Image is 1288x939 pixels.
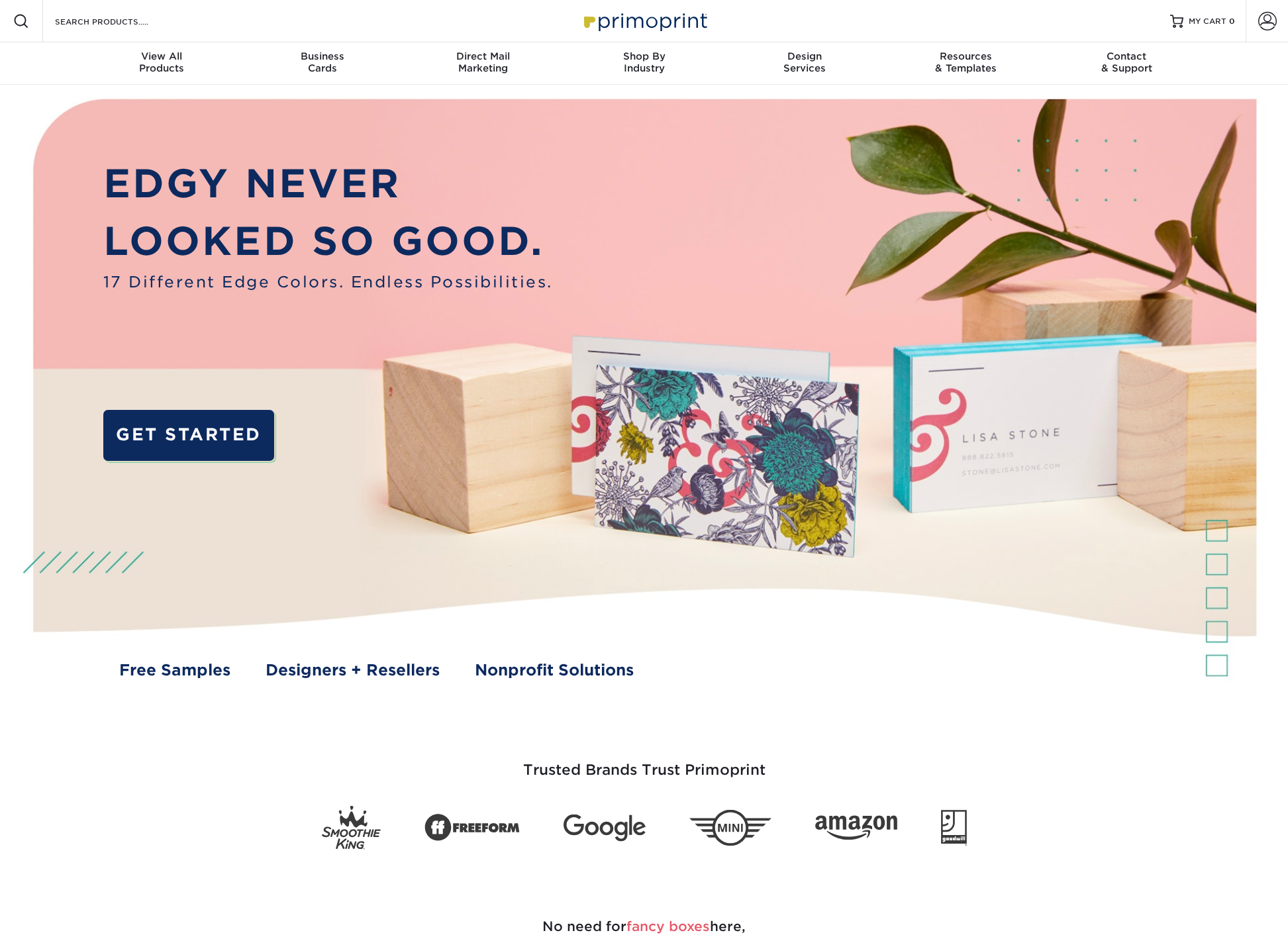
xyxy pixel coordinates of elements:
a: Resources& Templates [885,42,1046,85]
a: Shop ByIndustry [564,42,724,85]
span: Business [242,50,403,62]
span: Contact [1046,50,1207,62]
img: Freeform [424,807,520,849]
span: Shop By [564,50,724,62]
a: Designers + Resellers [266,659,440,682]
a: View AllProducts [81,42,242,85]
a: GET STARTED [103,410,275,461]
input: SEARCH PRODUCTS..... [54,13,183,29]
span: MY CART [1189,16,1226,27]
img: Primoprint [578,7,711,35]
div: & Support [1046,50,1207,74]
img: Amazon [815,815,897,840]
a: BusinessCards [242,42,403,85]
p: LOOKED SO GOOD. [103,213,553,271]
img: Smoothie King [322,805,381,850]
div: Cards [242,50,403,74]
div: Products [81,50,242,74]
div: Marketing [403,50,564,74]
a: DesignServices [724,42,885,85]
div: Services [724,50,885,74]
span: fancy boxes [626,918,710,934]
a: Free Samples [119,659,230,682]
a: Contact& Support [1046,42,1207,85]
span: 0 [1229,17,1235,26]
p: EDGY NEVER [103,155,553,213]
img: Goodwill [941,810,967,846]
img: Mini [689,809,771,846]
div: Industry [564,50,724,74]
h3: Trusted Brands Trust Primoprint [257,730,1032,795]
span: Direct Mail [403,50,564,62]
span: Design [724,50,885,62]
span: View All [81,50,242,62]
div: & Templates [885,50,1046,74]
img: Google [564,814,646,841]
a: Nonprofit Solutions [475,659,634,682]
span: Resources [885,50,1046,62]
a: Direct MailMarketing [403,42,564,85]
span: 17 Different Edge Colors. Endless Possibilities. [103,271,553,294]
